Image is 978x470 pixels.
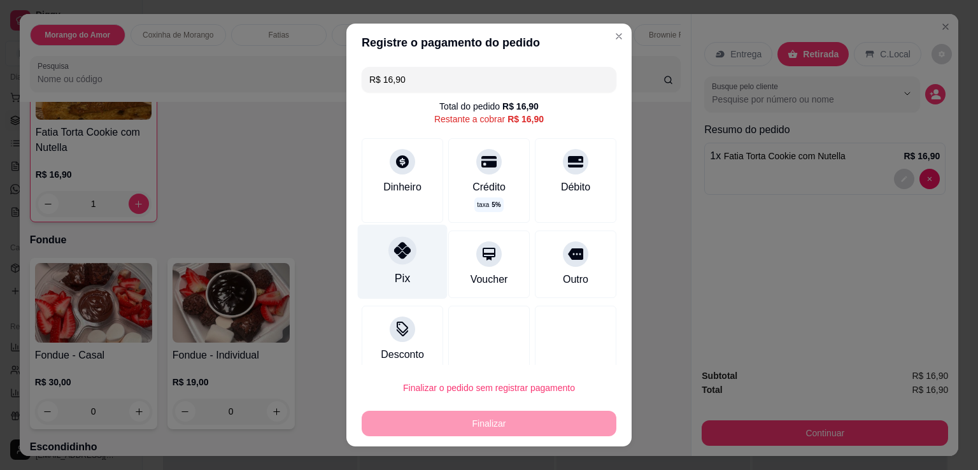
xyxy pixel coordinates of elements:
[369,67,609,92] input: Ex.: hambúrguer de cordeiro
[507,113,544,125] div: R$ 16,90
[381,347,424,362] div: Desconto
[561,180,590,195] div: Débito
[346,24,632,62] header: Registre o pagamento do pedido
[609,26,629,46] button: Close
[434,113,544,125] div: Restante a cobrar
[472,180,506,195] div: Crédito
[395,270,410,287] div: Pix
[362,375,616,401] button: Finalizar o pedido sem registrar pagamento
[383,180,422,195] div: Dinheiro
[563,272,588,287] div: Outro
[502,100,539,113] div: R$ 16,90
[492,200,500,210] span: 5 %
[471,272,508,287] div: Voucher
[477,200,500,210] p: taxa
[439,100,539,113] div: Total do pedido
